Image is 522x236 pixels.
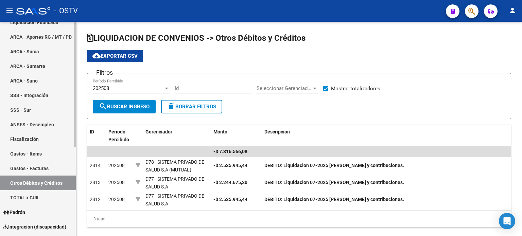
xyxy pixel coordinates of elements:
[213,197,247,202] strong: -$ 2.535.945,44
[99,104,150,110] span: Buscar Ingreso
[213,149,247,154] span: -$ 7.316.566,08
[99,102,107,110] mat-icon: search
[508,6,517,15] mat-icon: person
[145,193,204,214] span: D77 - SISTEMA PRIVADO DE SALUD S.A ([PERSON_NAME])
[143,125,211,147] datatable-header-cell: Gerenciador
[90,180,101,185] span: 2813
[108,163,125,168] span: 202508
[264,180,404,185] strong: DEBITO: Liquidacion 07-2025 [PERSON_NAME] y contribuciones.
[331,85,380,93] span: Mostrar totalizadores
[93,100,156,113] button: Buscar Ingreso
[108,197,125,202] span: 202508
[145,176,204,197] span: D77 - SISTEMA PRIVADO DE SALUD S.A ([PERSON_NAME])
[167,102,175,110] mat-icon: delete
[213,129,227,134] span: Monto
[264,197,404,202] strong: DEBITO: Liquidacion 07-2025 [PERSON_NAME] y contribuciones.
[145,159,204,173] span: D78 - SISTEMA PRIVADO DE SALUD S.A (MUTUAL)
[5,6,14,15] mat-icon: menu
[106,125,133,147] datatable-header-cell: Período Percibido
[93,68,116,77] h3: Filtros
[161,100,222,113] button: Borrar Filtros
[54,3,78,18] span: - OSTV
[87,211,511,228] div: 3 total
[3,223,66,231] span: Integración (discapacidad)
[87,50,143,62] button: Exportar CSV
[90,163,101,168] span: 2814
[108,180,125,185] span: 202508
[90,197,101,202] span: 2812
[92,53,138,59] span: Exportar CSV
[167,104,216,110] span: Borrar Filtros
[257,85,312,91] span: Seleccionar Gerenciador
[87,33,306,43] span: LIQUIDACION DE CONVENIOS -> Otros Débitos y Créditos
[264,129,290,134] span: Descripcion
[211,125,262,147] datatable-header-cell: Monto
[262,125,511,147] datatable-header-cell: Descripcion
[108,129,129,142] span: Período Percibido
[93,85,109,91] span: 202508
[3,208,25,216] span: Padrón
[213,163,247,168] strong: -$ 2.535.945,44
[87,125,106,147] datatable-header-cell: ID
[145,129,172,134] span: Gerenciador
[90,129,94,134] span: ID
[499,213,515,229] div: Open Intercom Messenger
[264,163,404,168] strong: DEBITO: Liquidacion 07-2025 [PERSON_NAME] y contribuciones.
[92,52,101,60] mat-icon: cloud_download
[213,180,247,185] strong: -$ 2.244.675,20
